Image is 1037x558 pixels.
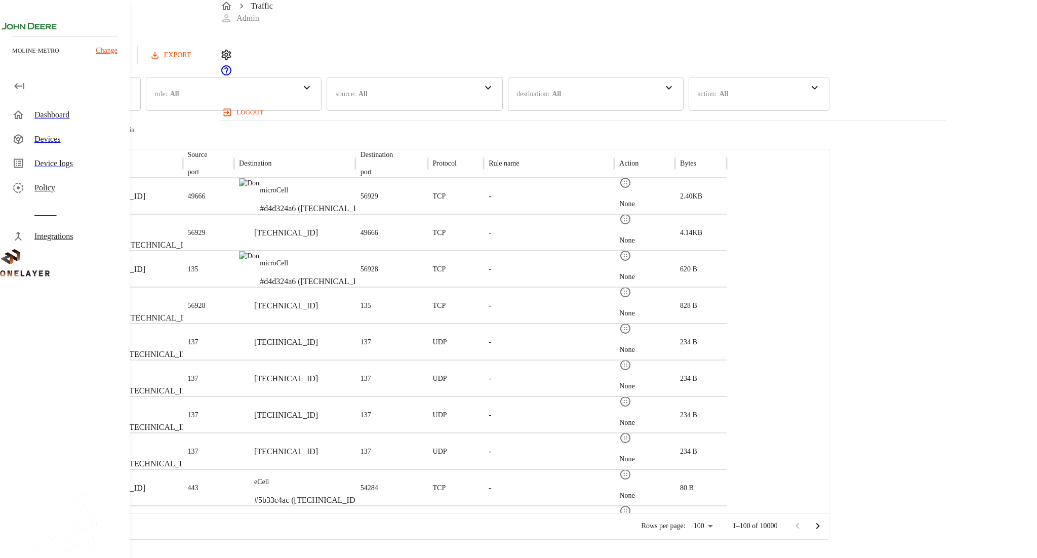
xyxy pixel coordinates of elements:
[188,191,206,202] p: 49666
[642,521,686,531] p: Rows per page:
[733,521,778,531] p: 1–100 of 10000
[489,190,491,203] p: -
[239,178,260,188] img: Dongle
[87,385,193,397] p: #eb7f9871 ([TECHNICAL_ID])
[188,167,208,177] p: port
[489,482,491,494] p: -
[680,483,694,493] p: 80 B
[254,409,318,421] p: [TECHNICAL_ID]
[188,228,206,238] p: 56929
[220,69,232,78] a: onelayer-support
[239,158,272,169] p: Destination
[87,348,193,361] p: #eb7f9871 ([TECHNICAL_ID])
[361,167,393,177] p: port
[489,263,491,275] p: -
[489,300,491,312] p: -
[433,158,457,169] p: Protocol
[680,158,696,169] p: Bytes
[489,158,519,169] p: Rule name
[87,312,194,324] p: #d4d324a6 ([TECHNICAL_ID])
[254,477,361,487] p: eCell
[619,235,634,246] p: None
[361,337,371,347] p: 137
[433,410,447,420] p: UDP
[188,483,198,493] p: 443
[361,447,371,457] p: 137
[220,104,946,121] a: logout
[619,454,634,464] p: None
[220,104,267,121] button: logout
[433,301,446,311] p: TCP
[87,222,194,232] p: microCell
[433,483,446,493] p: TCP
[361,410,371,420] p: 137
[87,295,194,305] p: microCell
[433,264,446,274] p: TCP
[236,12,259,24] p: Admin
[489,336,491,348] p: -
[254,373,318,385] p: [TECHNICAL_ID]
[433,374,447,384] p: UDP
[188,150,208,160] p: Source
[254,300,318,312] p: [TECHNICAL_ID]
[680,264,697,274] p: 620 B
[260,185,367,195] p: microCell
[433,447,447,457] p: UDP
[188,374,198,384] p: 137
[260,203,367,215] p: #d4d324a6 ([TECHNICAL_ID])
[188,410,198,420] p: 137
[680,374,697,384] p: 234 B
[260,258,367,268] p: microCell
[87,441,193,451] p: microCell
[87,239,194,251] p: #d4d324a6 ([TECHNICAL_ID])
[489,409,491,421] p: -
[87,458,193,470] p: #eb7f9871 ([TECHNICAL_ID])
[361,150,393,160] p: Destination
[619,345,634,355] p: None
[361,191,378,202] p: 56929
[260,275,367,288] p: #d4d324a6 ([TECHNICAL_ID])
[254,494,361,506] p: #5b33c4ac ([TECHNICAL_ID])
[619,491,634,501] p: None
[619,199,634,209] p: None
[619,418,634,428] p: None
[808,516,828,536] button: Go to next page
[188,301,206,311] p: 56928
[87,331,193,341] p: microCell
[433,337,447,347] p: UDP
[361,483,378,493] p: 54284
[680,301,697,311] p: 828 B
[680,228,702,238] p: 4.14KB
[361,264,378,274] p: 56928
[680,447,697,457] p: 234 B
[433,191,446,202] p: TCP
[361,374,371,384] p: 137
[619,381,634,391] p: None
[254,227,318,239] p: [TECHNICAL_ID]
[489,227,491,239] p: -
[489,373,491,385] p: -
[680,337,697,347] p: 234 B
[87,421,193,433] p: #eb7f9871 ([TECHNICAL_ID])
[188,337,198,347] p: 137
[87,404,193,414] p: microCell
[188,447,198,457] p: 137
[489,446,491,458] p: -
[239,251,260,261] img: Dongle
[433,228,446,238] p: TCP
[254,336,318,348] p: [TECHNICAL_ID]
[188,264,198,274] p: 135
[619,272,634,282] p: None
[619,308,634,318] p: None
[254,446,318,458] p: [TECHNICAL_ID]
[220,69,232,78] span: Support Portal
[690,519,716,534] div: 100
[87,368,193,378] p: microCell
[680,410,697,420] p: 234 B
[361,228,378,238] p: 49666
[361,301,371,311] p: 135
[619,158,639,169] p: Action
[680,191,702,202] p: 2.40KB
